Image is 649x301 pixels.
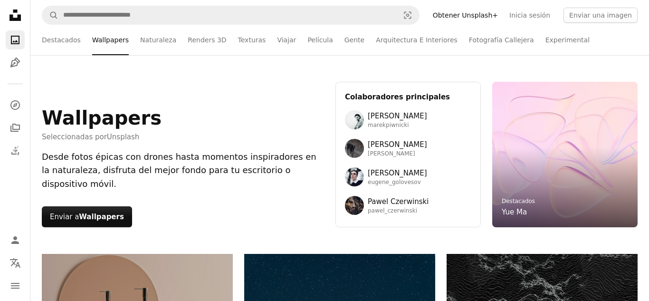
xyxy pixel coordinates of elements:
strong: Wallpapers [79,213,124,221]
a: Viajar [277,25,296,55]
a: Ilustraciones [6,53,25,72]
a: Película [307,25,333,55]
a: Destacados [502,198,535,204]
span: [PERSON_NAME] [368,167,427,179]
a: Gente [344,25,364,55]
a: Unsplash [107,133,140,141]
button: Enviar aWallpapers [42,206,132,227]
button: Búsqueda visual [396,6,419,24]
a: Arquitectura E Interiores [376,25,458,55]
a: Yue Ma [502,206,527,218]
span: [PERSON_NAME] [368,139,427,150]
a: Destacados [42,25,81,55]
div: Desde fotos épicas con drones hasta momentos inspiradores en la naturaleza, disfruta del mejor fo... [42,150,324,191]
button: Enviar una imagen [563,8,638,23]
span: Pawel Czerwinski [368,196,429,207]
a: Explorar [6,96,25,115]
h1: Wallpapers [42,107,162,129]
a: Renders 3D [188,25,226,55]
a: Experimental [545,25,590,55]
img: Avatar del usuario Pawel Czerwinski [345,196,364,215]
img: Avatar del usuario Marek Piwnicki [345,110,364,129]
a: Obtener Unsplash+ [427,8,504,23]
img: Avatar del usuario Wolfgang Hasselmann [345,139,364,158]
img: Avatar del usuario Eugene Golovesov [345,167,364,186]
span: [PERSON_NAME] [368,150,427,158]
a: Avatar del usuario Eugene Golovesov[PERSON_NAME]eugene_golovesov [345,167,471,186]
span: [PERSON_NAME] [368,110,427,122]
span: pawel_czerwinski [368,207,429,215]
span: eugene_golovesov [368,179,427,186]
span: marekpiwnicki [368,122,427,129]
a: Avatar del usuario Pawel CzerwinskiPawel Czerwinskipawel_czerwinski [345,196,471,215]
a: Avatar del usuario Wolfgang Hasselmann[PERSON_NAME][PERSON_NAME] [345,139,471,158]
a: Avatar del usuario Marek Piwnicki[PERSON_NAME]marekpiwnicki [345,110,471,129]
a: Naturaleza [140,25,176,55]
span: Seleccionadas por [42,131,162,143]
a: Fotos [6,30,25,49]
h3: Colaboradores principales [345,91,471,103]
button: Idioma [6,253,25,272]
a: Siguiente [616,105,649,196]
a: Texturas [238,25,266,55]
a: Fotografía Callejera [469,25,534,55]
button: Menú [6,276,25,295]
button: Buscar en Unsplash [42,6,58,24]
form: Encuentra imágenes en todo el sitio [42,6,420,25]
a: Iniciar sesión / Registrarse [6,231,25,250]
a: Inicia sesión [504,8,556,23]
